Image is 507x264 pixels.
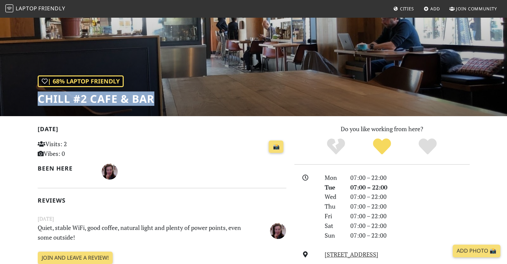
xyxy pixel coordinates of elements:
div: Sun [321,231,346,240]
img: 2423-lisandre.jpg [102,164,118,180]
a: LaptopFriendly LaptopFriendly [5,3,65,15]
span: Friendly [38,5,65,12]
h1: Chill #2 Cafe & Bar [38,92,154,105]
div: 07:00 – 22:00 [346,221,474,231]
div: Thu [321,202,346,211]
span: Lisandre Geo [270,226,286,234]
div: Wed [321,192,346,202]
span: Cities [400,6,414,12]
p: Do you like working from here? [294,124,470,134]
span: Add [430,6,440,12]
div: Yes [359,138,405,156]
div: 07:00 – 22:00 [346,183,474,192]
h2: Reviews [38,197,286,204]
a: Cities [391,3,417,15]
div: Fri [321,211,346,221]
div: Definitely! [405,138,451,156]
img: 2423-lisandre.jpg [270,223,286,239]
div: Sat [321,221,346,231]
span: Laptop [16,5,37,12]
a: Join Community [447,3,500,15]
div: Tue [321,183,346,192]
div: 07:00 – 22:00 [346,202,474,211]
span: Lisandre Geo [102,167,118,175]
p: Quiet, stable WiFi, good coffee, natural light and plenty of power points, even some outside! [34,223,248,242]
div: 07:00 – 22:00 [346,192,474,202]
h2: Been here [38,165,94,172]
div: 07:00 – 22:00 [346,231,474,240]
div: 07:00 – 22:00 [346,173,474,183]
p: Visits: 2 Vibes: 0 [38,139,115,159]
div: | 68% Laptop Friendly [38,75,124,87]
h2: [DATE] [38,125,286,135]
span: Join Community [456,6,497,12]
img: LaptopFriendly [5,4,13,12]
div: No [313,138,359,156]
small: [DATE] [34,215,290,223]
div: Mon [321,173,346,183]
a: 📸 [269,141,283,153]
a: Add [421,3,443,15]
div: 07:00 – 22:00 [346,211,474,221]
a: [STREET_ADDRESS] [325,250,378,258]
